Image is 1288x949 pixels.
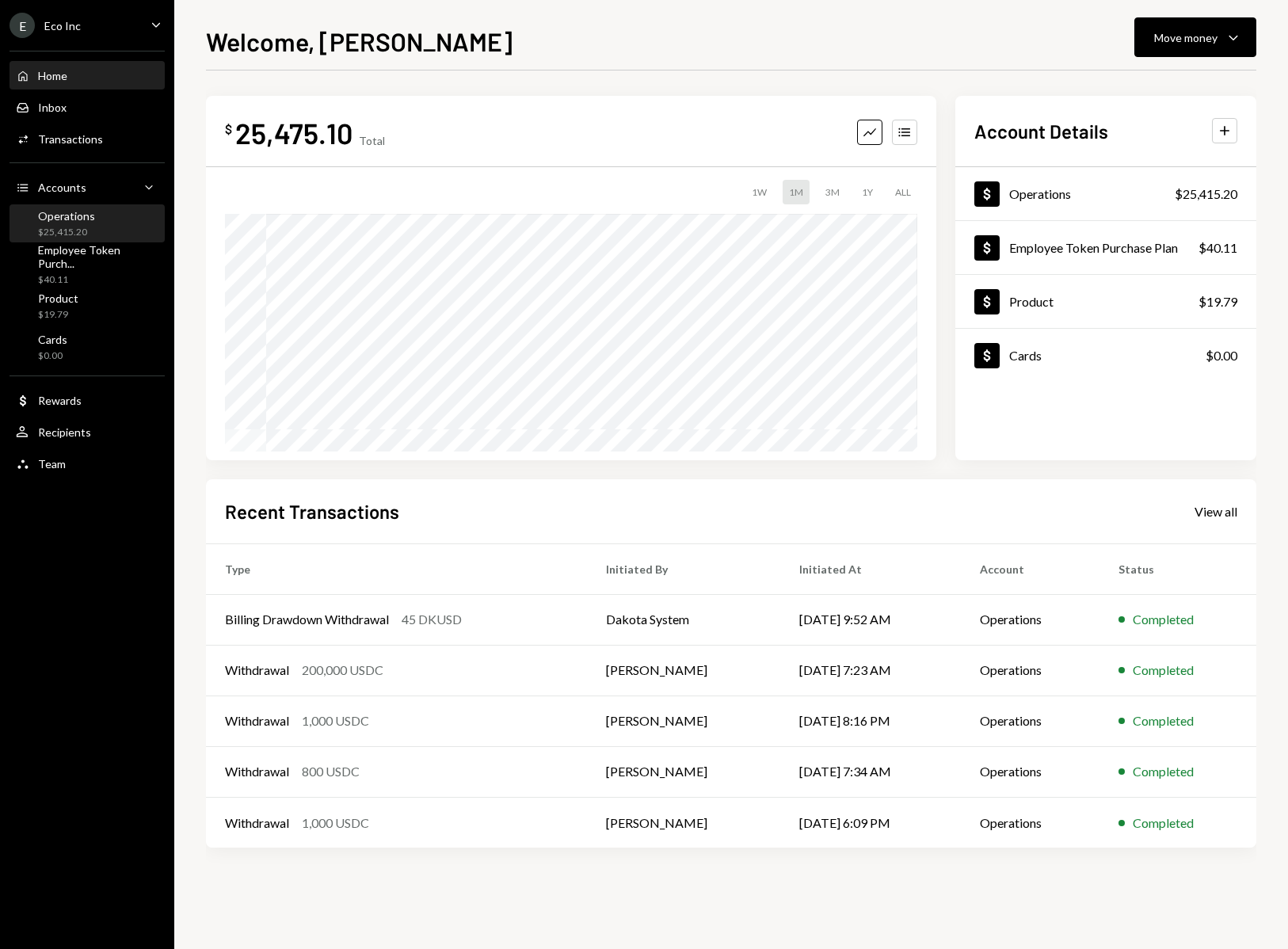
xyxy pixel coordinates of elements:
[1099,543,1256,594] th: Status
[235,115,352,151] div: 25,475.10
[1206,346,1237,365] div: $0.00
[961,696,1099,746] td: Operations
[961,645,1099,696] td: Operations
[587,797,780,848] td: [PERSON_NAME]
[10,287,165,325] a: Product$19.79
[780,594,960,645] td: [DATE] 9:52 AM
[225,661,289,680] div: Withdrawal
[587,696,780,746] td: [PERSON_NAME]
[783,180,810,204] div: 1M
[225,814,289,833] div: Withdrawal
[745,180,773,204] div: 1W
[10,449,165,478] a: Team
[302,711,369,730] div: 1,000 USDC
[1195,502,1237,520] a: View all
[1009,294,1054,309] div: Product
[10,204,165,242] a: Operations$25,415.20
[780,797,960,848] td: [DATE] 6:09 PM
[38,69,67,82] div: Home
[38,226,95,239] div: $25,415.20
[225,610,389,629] div: Billing Drawdown Withdrawal
[10,328,165,366] a: Cards$0.00
[955,221,1256,274] a: Employee Token Purchase Plan$40.11
[206,25,513,57] h1: Welcome, [PERSON_NAME]
[587,594,780,645] td: Dakota System
[10,417,165,446] a: Recipients
[955,167,1256,220] a: Operations$25,415.20
[1009,240,1178,255] div: Employee Token Purchase Plan
[1133,610,1194,629] div: Completed
[402,610,462,629] div: 45 DKUSD
[961,746,1099,797] td: Operations
[38,132,103,146] div: Transactions
[38,349,67,363] div: $0.00
[780,746,960,797] td: [DATE] 7:34 AM
[38,209,95,223] div: Operations
[38,308,78,322] div: $19.79
[1198,292,1237,311] div: $19.79
[1195,504,1237,520] div: View all
[225,762,289,781] div: Withdrawal
[38,243,158,270] div: Employee Token Purch...
[38,394,82,407] div: Rewards
[855,180,879,204] div: 1Y
[44,19,81,32] div: Eco Inc
[38,101,67,114] div: Inbox
[1133,762,1194,781] div: Completed
[302,661,383,680] div: 200,000 USDC
[10,124,165,153] a: Transactions
[10,173,165,201] a: Accounts
[780,645,960,696] td: [DATE] 7:23 AM
[1175,185,1237,204] div: $25,415.20
[38,292,78,305] div: Product
[38,181,86,194] div: Accounts
[780,696,960,746] td: [DATE] 8:16 PM
[1133,814,1194,833] div: Completed
[889,180,917,204] div: ALL
[780,543,960,594] th: Initiated At
[206,543,587,594] th: Type
[38,333,67,346] div: Cards
[10,13,35,38] div: E
[38,457,66,471] div: Team
[961,797,1099,848] td: Operations
[961,594,1099,645] td: Operations
[587,543,780,594] th: Initiated By
[225,498,399,524] h2: Recent Transactions
[225,711,289,730] div: Withdrawal
[302,814,369,833] div: 1,000 USDC
[38,273,158,287] div: $40.11
[587,746,780,797] td: [PERSON_NAME]
[1134,17,1256,57] button: Move money
[1154,29,1218,46] div: Move money
[955,275,1256,328] a: Product$19.79
[974,118,1108,144] h2: Account Details
[302,762,360,781] div: 800 USDC
[225,121,232,137] div: $
[1133,711,1194,730] div: Completed
[359,134,385,147] div: Total
[10,93,165,121] a: Inbox
[1133,661,1194,680] div: Completed
[1009,186,1071,201] div: Operations
[1198,238,1237,257] div: $40.11
[955,329,1256,382] a: Cards$0.00
[961,543,1099,594] th: Account
[10,246,165,284] a: Employee Token Purch...$40.11
[10,61,165,90] a: Home
[1009,348,1042,363] div: Cards
[587,645,780,696] td: [PERSON_NAME]
[38,425,91,439] div: Recipients
[819,180,846,204] div: 3M
[10,386,165,414] a: Rewards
